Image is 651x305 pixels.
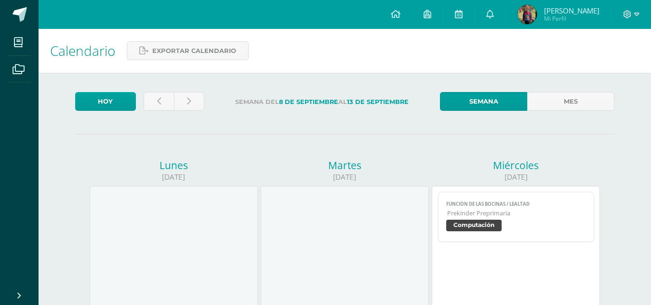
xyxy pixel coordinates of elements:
span: Computación [446,220,502,231]
a: Hoy [75,92,136,111]
img: 54661874512d3b352df62aa2c84c13fc.png [518,5,537,24]
label: Semana del al [212,92,432,112]
span: Prekinder Preprimaria [447,209,586,217]
strong: 13 de Septiembre [347,98,409,106]
span: Función de las bocinas / Lealtad [446,201,586,207]
a: Función de las bocinas / LealtadPrekinder PreprimariaComputación [438,192,595,242]
span: Mi Perfil [544,14,599,23]
span: [PERSON_NAME] [544,6,599,15]
div: Miércoles [432,159,600,172]
a: Mes [527,92,614,111]
span: Exportar calendario [152,42,236,60]
div: Martes [261,159,429,172]
strong: 8 de Septiembre [279,98,338,106]
a: Semana [440,92,527,111]
div: [DATE] [432,172,600,182]
span: Calendario [50,41,115,60]
div: [DATE] [261,172,429,182]
div: Lunes [90,159,258,172]
div: [DATE] [90,172,258,182]
a: Exportar calendario [127,41,249,60]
